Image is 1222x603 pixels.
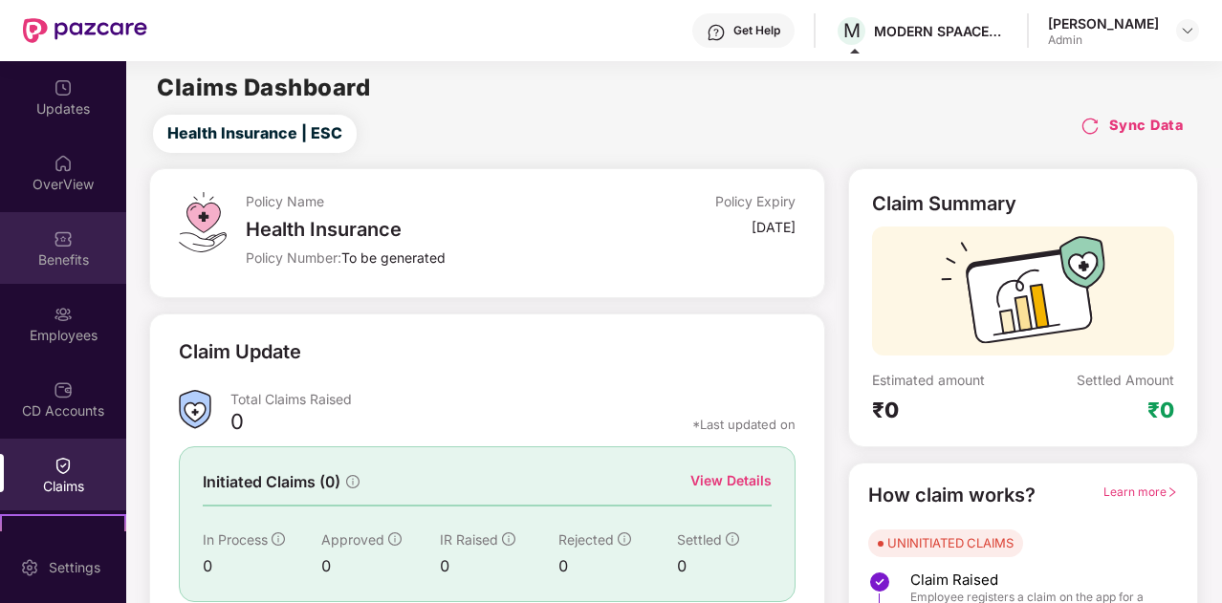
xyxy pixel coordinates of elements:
[1048,14,1159,32] div: [PERSON_NAME]
[843,19,861,42] span: M
[733,23,780,38] div: Get Help
[872,397,1023,423] div: ₹0
[167,121,342,145] span: Health Insurance | ESC
[726,532,739,546] span: info-circle
[677,531,722,548] span: Settled
[230,390,796,408] div: Total Claims Raised
[179,337,301,367] div: Claim Update
[54,78,73,97] img: svg+xml;base64,PHN2ZyBpZD0iVXBkYXRlZCIgeG1sbnM9Imh0dHA6Ly93d3cudzMub3JnLzIwMDAvc3ZnIiB3aWR0aD0iMj...
[692,416,796,433] div: *Last updated on
[1167,486,1178,498] span: right
[230,408,244,441] div: 0
[23,18,147,43] img: New Pazcare Logo
[1080,117,1100,136] img: svg+xml;base64,PHN2ZyBpZD0iUmVsb2FkLTMyeDMyIiB4bWxucz0iaHR0cDovL3d3dy53My5vcmcvMjAwMC9zdmciIHdpZH...
[54,229,73,248] img: svg+xml;base64,PHN2ZyBpZD0iQmVuZWZpdHMiIHhtbG5zPSJodHRwOi8vd3d3LnczLm9yZy8yMDAwL3N2ZyIgd2lkdGg9Ij...
[321,554,440,578] div: 0
[887,533,1014,552] div: UNINITIATED CLAIMS
[388,532,402,546] span: info-circle
[618,532,631,546] span: info-circle
[54,154,73,173] img: svg+xml;base64,PHN2ZyBpZD0iSG9tZSIgeG1sbnM9Imh0dHA6Ly93d3cudzMub3JnLzIwMDAvc3ZnIiB3aWR0aD0iMjAiIG...
[868,481,1036,510] div: How claim works?
[677,554,772,578] div: 0
[54,380,73,399] img: svg+xml;base64,PHN2ZyBpZD0iQ0RfQWNjb3VudHMiIGRhdGEtbmFtZT0iQ0QgQWNjb3VudHMiIHhtbG5zPSJodHRwOi8vd3...
[558,554,677,578] div: 0
[179,390,211,429] img: ClaimsSummaryIcon
[941,236,1105,355] img: svg+xml;base64,PHN2ZyB3aWR0aD0iMTcyIiBoZWlnaHQ9IjExMyIgdmlld0JveD0iMCAwIDE3MiAxMTMiIGZpbGw9Im5vbm...
[752,218,796,236] div: [DATE]
[874,22,1008,40] div: MODERN SPAACES VENTURES
[246,192,613,210] div: Policy Name
[54,456,73,475] img: svg+xml;base64,PHN2ZyBpZD0iQ2xhaW0iIHhtbG5zPSJodHRwOi8vd3d3LnczLm9yZy8yMDAwL3N2ZyIgd2lkdGg9IjIwIi...
[872,192,1016,215] div: Claim Summary
[346,475,360,488] span: info-circle
[272,532,285,546] span: info-circle
[341,249,446,266] span: To be generated
[179,192,226,252] img: svg+xml;base64,PHN2ZyB4bWxucz0iaHR0cDovL3d3dy53My5vcmcvMjAwMC9zdmciIHdpZHRoPSI0OS4zMiIgaGVpZ2h0PS...
[43,558,106,577] div: Settings
[54,305,73,324] img: svg+xml;base64,PHN2ZyBpZD0iRW1wbG95ZWVzIiB4bWxucz0iaHR0cDovL3d3dy53My5vcmcvMjAwMC9zdmciIHdpZHRoPS...
[1147,397,1174,423] div: ₹0
[203,554,321,578] div: 0
[872,371,1023,389] div: Estimated amount
[157,76,370,99] h2: Claims Dashboard
[321,531,384,548] span: Approved
[1180,23,1195,38] img: svg+xml;base64,PHN2ZyBpZD0iRHJvcGRvd24tMzJ4MzIiIHhtbG5zPSJodHRwOi8vd3d3LnczLm9yZy8yMDAwL3N2ZyIgd2...
[690,470,772,491] div: View Details
[203,531,268,548] span: In Process
[1048,32,1159,48] div: Admin
[715,192,796,210] div: Policy Expiry
[558,531,614,548] span: Rejected
[153,115,357,153] button: Health Insurance | ESC
[910,571,1159,590] span: Claim Raised
[203,470,340,494] span: Initiated Claims (0)
[502,532,515,546] span: info-circle
[1109,116,1184,135] h4: Sync Data
[246,248,613,267] div: Policy Number:
[1103,485,1178,499] span: Learn more
[440,531,498,548] span: IR Raised
[868,571,891,593] img: svg+xml;base64,PHN2ZyBpZD0iU3RlcC1Eb25lLTMyeDMyIiB4bWxucz0iaHR0cDovL3d3dy53My5vcmcvMjAwMC9zdmciIH...
[440,554,558,578] div: 0
[246,218,613,241] div: Health Insurance
[707,23,726,42] img: svg+xml;base64,PHN2ZyBpZD0iSGVscC0zMngzMiIgeG1sbnM9Imh0dHA6Ly93d3cudzMub3JnLzIwMDAvc3ZnIiB3aWR0aD...
[1077,371,1174,389] div: Settled Amount
[20,558,39,577] img: svg+xml;base64,PHN2ZyBpZD0iU2V0dGluZy0yMHgyMCIgeG1sbnM9Imh0dHA6Ly93d3cudzMub3JnLzIwMDAvc3ZnIiB3aW...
